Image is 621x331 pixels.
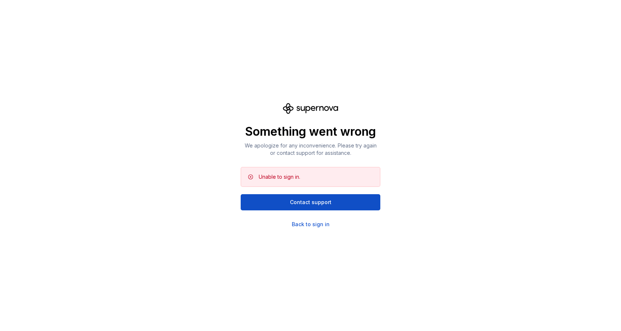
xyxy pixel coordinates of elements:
a: Back to sign in [292,221,330,228]
p: Something went wrong [241,124,380,139]
button: Contact support [241,194,380,210]
div: Unable to sign in. [259,173,300,181]
span: Contact support [290,199,331,206]
p: We apologize for any inconvenience. Please try again or contact support for assistance. [241,142,380,157]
